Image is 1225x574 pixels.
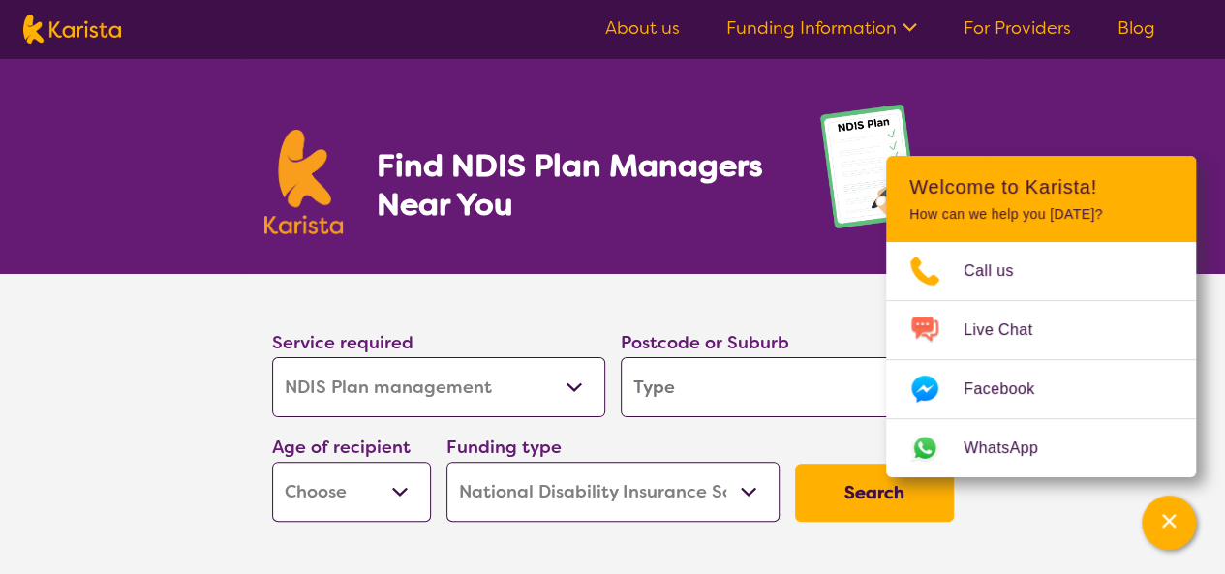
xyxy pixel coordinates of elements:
h1: Find NDIS Plan Managers Near You [376,146,781,224]
a: Blog [1118,16,1155,40]
input: Type [621,357,954,417]
label: Funding type [446,436,562,459]
span: WhatsApp [964,434,1061,463]
span: Facebook [964,375,1057,404]
span: Live Chat [964,316,1056,345]
label: Postcode or Suburb [621,331,789,354]
p: How can we help you [DATE]? [909,206,1173,223]
ul: Choose channel [886,242,1196,477]
a: For Providers [964,16,1071,40]
img: plan-management [820,105,962,274]
button: Search [795,464,954,522]
button: Channel Menu [1142,496,1196,550]
a: Web link opens in a new tab. [886,419,1196,477]
a: About us [605,16,680,40]
span: Call us [964,257,1037,286]
label: Service required [272,331,413,354]
a: Funding Information [726,16,917,40]
label: Age of recipient [272,436,411,459]
img: Karista logo [23,15,121,44]
div: Channel Menu [886,156,1196,477]
h2: Welcome to Karista! [909,175,1173,198]
img: Karista logo [264,130,344,234]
